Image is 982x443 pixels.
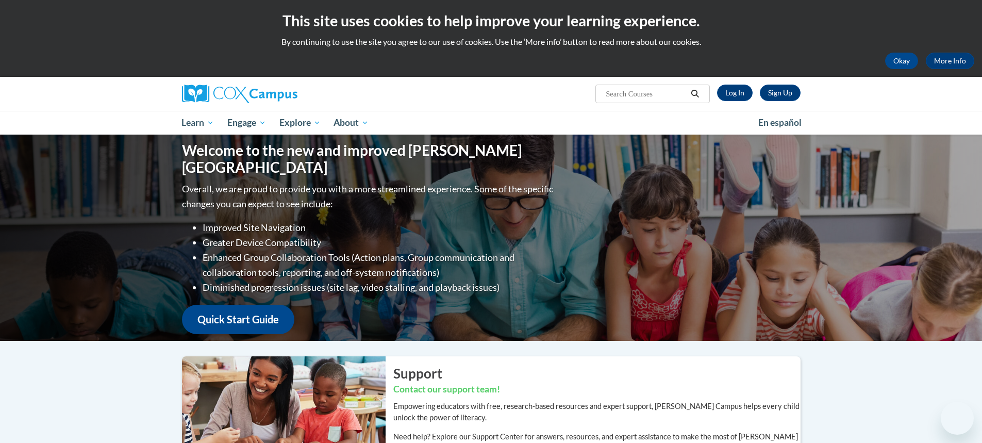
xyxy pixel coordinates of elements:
[227,117,266,129] span: Engage
[334,117,369,129] span: About
[8,10,974,31] h2: This site uses cookies to help improve your learning experience.
[175,111,221,135] a: Learn
[758,117,802,128] span: En español
[752,112,808,134] a: En español
[760,85,801,101] a: Register
[203,250,556,280] li: Enhanced Group Collaboration Tools (Action plans, Group communication and collaboration tools, re...
[327,111,375,135] a: About
[182,182,556,211] p: Overall, we are proud to provide you with a more streamlined experience. Some of the specific cha...
[717,85,753,101] a: Log In
[8,36,974,47] p: By continuing to use the site you agree to our use of cookies. Use the ‘More info’ button to read...
[167,111,816,135] div: Main menu
[941,402,974,435] iframe: Button to launch messaging window
[203,220,556,235] li: Improved Site Navigation
[182,142,556,176] h1: Welcome to the new and improved [PERSON_NAME][GEOGRAPHIC_DATA]
[182,85,297,103] img: Cox Campus
[203,280,556,295] li: Diminished progression issues (site lag, video stalling, and playback issues)
[203,235,556,250] li: Greater Device Compatibility
[279,117,321,129] span: Explore
[273,111,327,135] a: Explore
[221,111,273,135] a: Engage
[926,53,974,69] a: More Info
[393,364,801,383] h2: Support
[182,85,378,103] a: Cox Campus
[182,305,294,334] a: Quick Start Guide
[393,383,801,396] h3: Contact our support team!
[393,401,801,423] p: Empowering educators with free, research-based resources and expert support, [PERSON_NAME] Campus...
[885,53,918,69] button: Okay
[605,88,687,100] input: Search Courses
[687,88,703,100] button: Search
[181,117,214,129] span: Learn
